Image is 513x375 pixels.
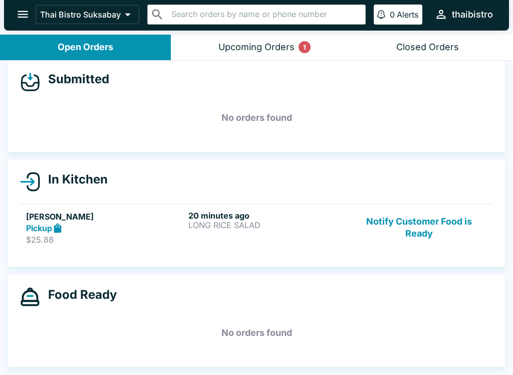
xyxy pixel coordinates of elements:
[452,9,493,21] div: thaibistro
[390,10,395,20] p: 0
[26,211,184,223] h5: [PERSON_NAME]
[10,2,36,27] button: open drawer
[218,42,295,53] div: Upcoming Orders
[303,42,306,52] p: 1
[430,4,497,25] button: thaibistro
[188,211,347,221] h6: 20 minutes ago
[40,172,108,187] h4: In Kitchen
[40,72,109,87] h4: Submitted
[20,204,493,251] a: [PERSON_NAME]Pickup$25.8820 minutes agoLONG RICE SALADNotify Customer Food is Ready
[20,315,493,351] h5: No orders found
[396,42,459,53] div: Closed Orders
[397,10,418,20] p: Alerts
[40,287,117,302] h4: Food Ready
[40,10,121,20] p: Thai Bistro Suksabay
[26,235,184,245] p: $25.88
[36,5,139,24] button: Thai Bistro Suksabay
[58,42,113,53] div: Open Orders
[168,8,361,22] input: Search orders by name or phone number
[188,221,347,230] p: LONG RICE SALAD
[26,223,52,233] strong: Pickup
[351,211,487,245] button: Notify Customer Food is Ready
[20,100,493,136] h5: No orders found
